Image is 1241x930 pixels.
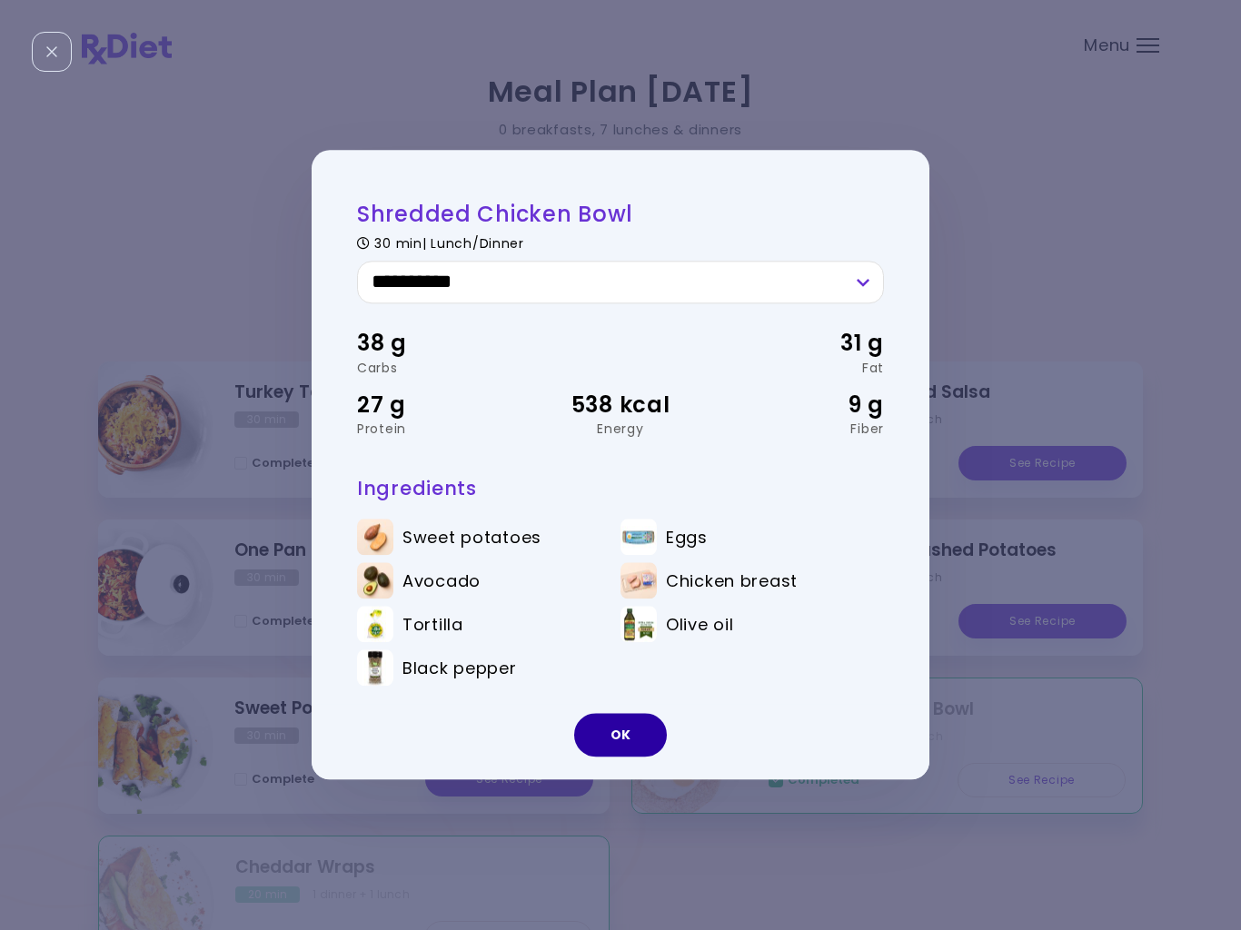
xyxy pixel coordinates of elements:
span: Avocado [402,571,481,591]
div: 38 g [357,327,532,361]
span: Tortilla [402,615,463,635]
span: Sweet potatoes [402,528,541,548]
div: Close [32,32,72,72]
div: Fiber [709,422,884,435]
div: Protein [357,422,532,435]
span: Chicken breast [666,571,798,591]
div: 9 g [709,388,884,422]
div: Fat [709,361,884,374]
button: OK [574,714,667,757]
h2: Shredded Chicken Bowl [357,200,884,228]
span: Olive oil [666,615,733,635]
div: Carbs [357,361,532,374]
span: Black pepper [402,658,517,678]
div: 27 g [357,388,532,422]
h3: Ingredients [357,476,884,500]
div: 538 kcal [532,388,708,422]
span: Eggs [666,528,708,548]
div: 31 g [709,327,884,361]
div: 30 min | Lunch/Dinner [357,233,884,251]
div: Energy [532,422,708,435]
